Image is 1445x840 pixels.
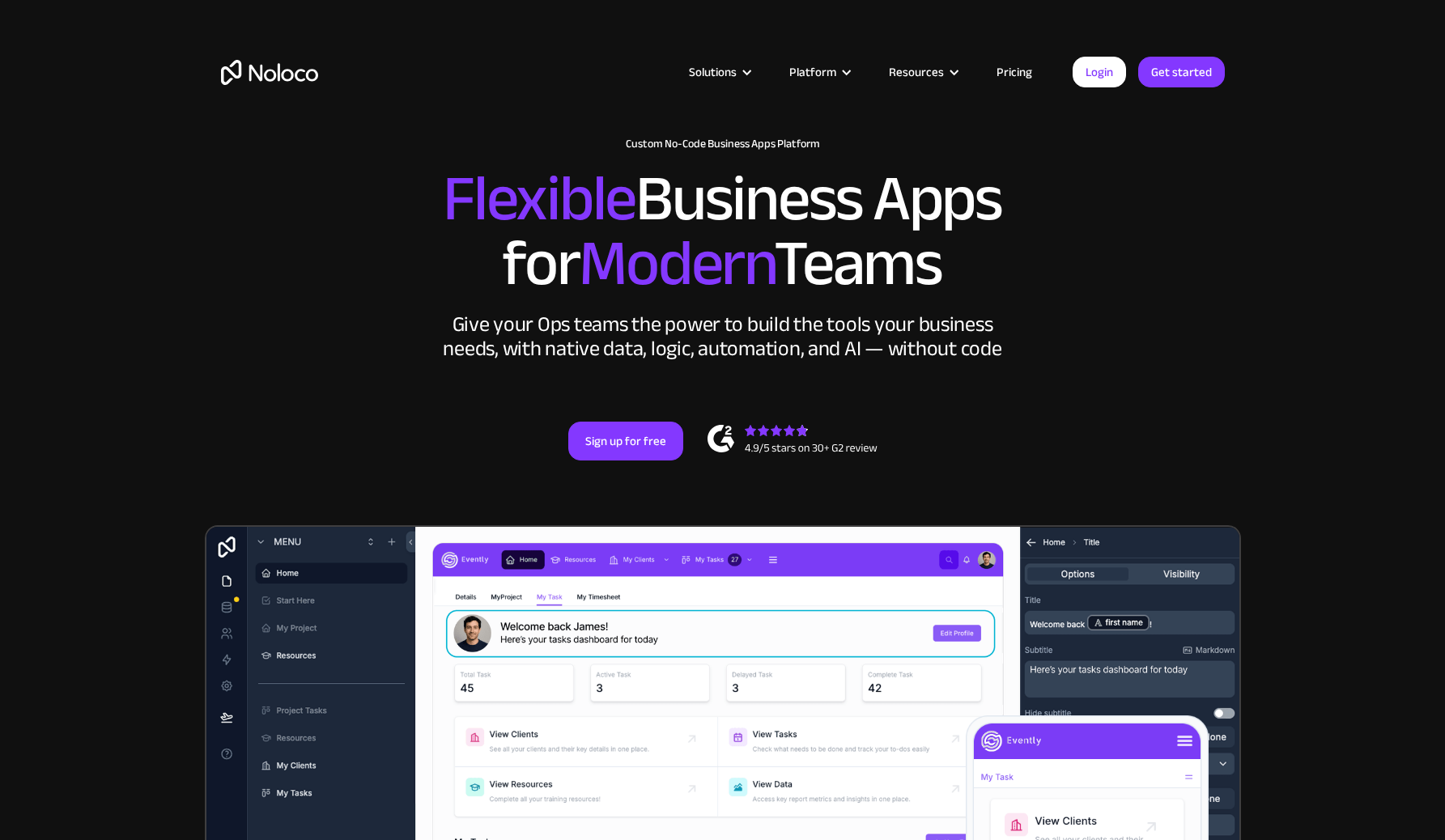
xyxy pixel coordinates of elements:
div: Platform [769,62,869,83]
span: Flexible [443,138,635,259]
div: Solutions [669,62,769,83]
div: Solutions [689,62,737,83]
a: Get started [1138,57,1225,87]
div: Resources [889,62,944,83]
div: Resources [869,62,976,83]
a: Pricing [976,62,1052,83]
a: home [221,60,318,85]
a: Login [1073,57,1126,87]
div: Platform [789,62,836,83]
span: Modern [579,203,774,324]
a: Sign up for free [568,422,683,460]
div: Give your Ops teams the power to build the tools your business needs, with native data, logic, au... [440,312,1006,361]
h2: Business Apps for Teams [221,167,1225,296]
